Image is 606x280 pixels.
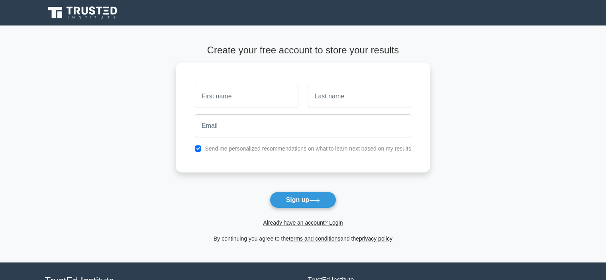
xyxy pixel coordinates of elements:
[176,45,430,56] h4: Create your free account to store your results
[359,235,392,242] a: privacy policy
[289,235,340,242] a: terms and conditions
[308,85,411,108] input: Last name
[195,85,298,108] input: First name
[205,145,411,152] label: Send me personalized recommendations on what to learn next based on my results
[270,192,337,208] button: Sign up
[171,234,435,243] div: By continuing you agree to the and the
[195,114,411,137] input: Email
[263,219,343,226] a: Already have an account? Login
